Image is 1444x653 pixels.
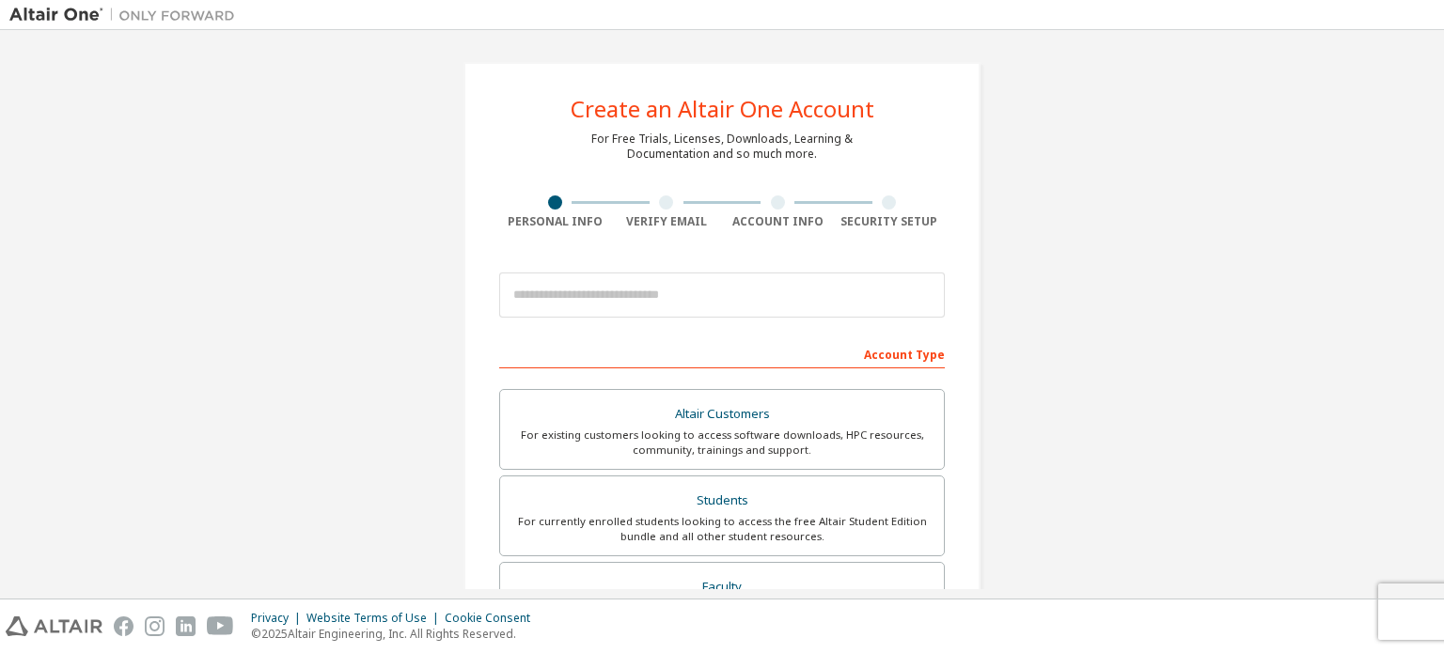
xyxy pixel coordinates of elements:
[9,6,244,24] img: Altair One
[611,214,723,229] div: Verify Email
[251,611,306,626] div: Privacy
[511,401,933,428] div: Altair Customers
[511,488,933,514] div: Students
[145,616,165,636] img: instagram.svg
[114,616,133,636] img: facebook.svg
[499,214,611,229] div: Personal Info
[511,574,933,600] div: Faculty
[834,214,946,229] div: Security Setup
[207,616,234,636] img: youtube.svg
[6,616,102,636] img: altair_logo.svg
[306,611,445,626] div: Website Terms of Use
[591,132,853,162] div: For Free Trials, Licenses, Downloads, Learning & Documentation and so much more.
[251,626,541,642] p: © 2025 Altair Engineering, Inc. All Rights Reserved.
[499,338,945,368] div: Account Type
[722,214,834,229] div: Account Info
[511,428,933,458] div: For existing customers looking to access software downloads, HPC resources, community, trainings ...
[445,611,541,626] div: Cookie Consent
[511,514,933,544] div: For currently enrolled students looking to access the free Altair Student Edition bundle and all ...
[571,98,874,120] div: Create an Altair One Account
[176,616,196,636] img: linkedin.svg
